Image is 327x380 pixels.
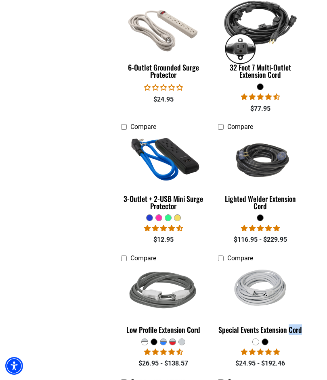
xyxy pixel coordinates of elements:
[241,93,280,101] span: 4.68 stars
[218,4,303,83] a: black 32 Foot 7 Multi-Outlet Extension Cord
[218,359,303,368] div: $24.95 - $192.46
[218,104,303,114] div: $77.95
[144,224,183,232] span: 4.36 stars
[121,235,206,245] div: $12.95
[218,326,303,333] div: Special Events Extension Cord
[227,123,253,131] span: Compare
[121,135,206,214] a: blue 3-Outlet + 2-USB Mini Surge Protector
[121,95,206,104] div: $24.95
[121,195,206,210] div: 3-Outlet + 2-USB Mini Surge Protector
[218,195,303,210] div: Lighted Welder Extension Cord
[130,254,156,262] span: Compare
[144,84,183,91] span: 0.00 stars
[218,64,303,78] div: 32 Foot 7 Multi-Outlet Extension Cord
[5,357,23,375] div: Accessibility Menu
[218,135,303,186] img: black
[121,359,206,368] div: $26.95 - $138.57
[130,123,156,131] span: Compare
[218,235,303,245] div: $116.95 - $229.95
[121,326,206,333] div: Low Profile Extension Cord
[121,64,206,78] div: 6-Outlet Grounded Surge Protector
[227,254,253,262] span: Compare
[241,348,280,356] span: 5.00 stars
[121,4,206,83] a: 6-Outlet Grounded Surge Protector 6-Outlet Grounded Surge Protector
[144,348,183,356] span: 4.50 stars
[218,264,303,319] img: white
[121,266,206,338] a: grey & white Low Profile Extension Cord
[218,266,303,338] a: white Special Events Extension Cord
[121,122,206,198] img: blue
[121,253,206,329] img: grey & white
[241,224,280,232] span: 5.00 stars
[218,135,303,214] a: black Lighted Welder Extension Cord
